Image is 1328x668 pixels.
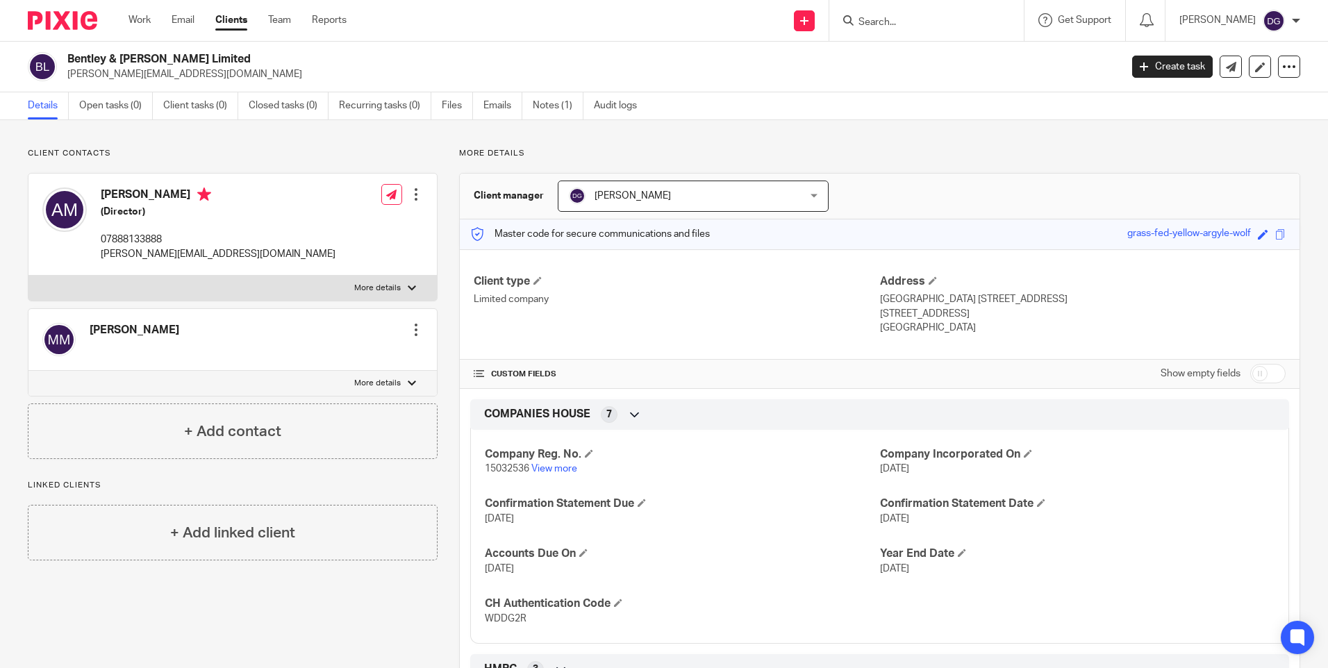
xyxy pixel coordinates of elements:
[172,13,194,27] a: Email
[594,92,647,119] a: Audit logs
[101,247,335,261] p: [PERSON_NAME][EMAIL_ADDRESS][DOMAIN_NAME]
[1263,10,1285,32] img: svg%3E
[880,496,1275,511] h4: Confirmation Statement Date
[484,407,590,421] span: COMPANIES HOUSE
[249,92,329,119] a: Closed tasks (0)
[28,92,69,119] a: Details
[880,447,1275,462] h4: Company Incorporated On
[474,369,879,380] h4: CUSTOM FIELDS
[880,274,1286,289] h4: Address
[1161,367,1240,381] label: Show empty fields
[268,13,291,27] a: Team
[569,187,586,204] img: svg%3E
[28,52,57,81] img: svg%3E
[595,191,671,201] span: [PERSON_NAME]
[470,227,710,241] p: Master code for secure communications and files
[485,464,529,474] span: 15032536
[101,205,335,219] h5: (Director)
[354,283,401,294] p: More details
[880,321,1286,335] p: [GEOGRAPHIC_DATA]
[880,292,1286,306] p: [GEOGRAPHIC_DATA] [STREET_ADDRESS]
[474,189,544,203] h3: Client manager
[42,187,87,232] img: svg%3E
[485,447,879,462] h4: Company Reg. No.
[485,546,879,561] h4: Accounts Due On
[1058,15,1111,25] span: Get Support
[215,13,247,27] a: Clients
[28,480,438,491] p: Linked clients
[197,187,211,201] i: Primary
[1179,13,1256,27] p: [PERSON_NAME]
[184,421,281,442] h4: + Add contact
[533,92,583,119] a: Notes (1)
[170,522,295,544] h4: + Add linked client
[1127,226,1251,242] div: grass-fed-yellow-argyle-wolf
[163,92,238,119] a: Client tasks (0)
[79,92,153,119] a: Open tasks (0)
[67,67,1111,81] p: [PERSON_NAME][EMAIL_ADDRESS][DOMAIN_NAME]
[483,92,522,119] a: Emails
[485,614,526,624] span: WDDG2R
[459,148,1300,159] p: More details
[101,233,335,247] p: 07888133888
[880,464,909,474] span: [DATE]
[42,323,76,356] img: svg%3E
[90,323,179,337] h4: [PERSON_NAME]
[531,464,577,474] a: View more
[857,17,982,29] input: Search
[28,148,438,159] p: Client contacts
[485,514,514,524] span: [DATE]
[354,378,401,389] p: More details
[28,11,97,30] img: Pixie
[339,92,431,119] a: Recurring tasks (0)
[312,13,347,27] a: Reports
[128,13,151,27] a: Work
[67,52,902,67] h2: Bentley & [PERSON_NAME] Limited
[880,564,909,574] span: [DATE]
[606,408,612,421] span: 7
[485,496,879,511] h4: Confirmation Statement Due
[101,187,335,205] h4: [PERSON_NAME]
[474,292,879,306] p: Limited company
[1132,56,1213,78] a: Create task
[442,92,473,119] a: Files
[485,596,879,611] h4: CH Authentication Code
[485,564,514,574] span: [DATE]
[880,514,909,524] span: [DATE]
[474,274,879,289] h4: Client type
[880,546,1275,561] h4: Year End Date
[880,307,1286,321] p: [STREET_ADDRESS]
